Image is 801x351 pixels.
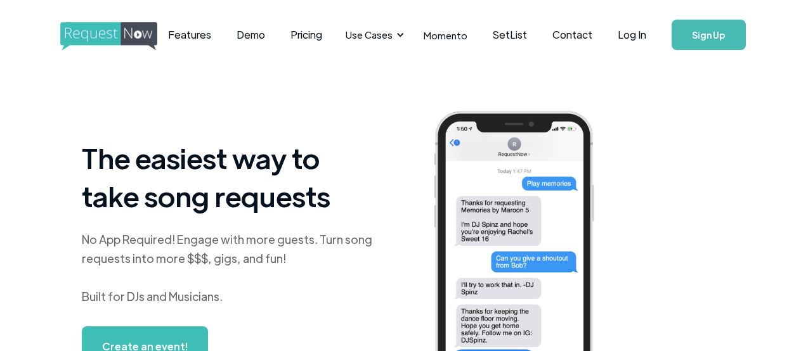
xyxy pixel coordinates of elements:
[278,15,335,54] a: Pricing
[672,20,746,50] a: Sign Up
[60,22,181,51] img: requestnow logo
[82,230,382,306] div: No App Required! Engage with more guests. Turn song requests into more $$$, gigs, and fun! Built ...
[605,13,659,57] a: Log In
[540,15,605,54] a: Contact
[60,22,124,48] a: home
[346,28,393,42] div: Use Cases
[480,15,540,54] a: SetList
[338,15,408,54] div: Use Cases
[411,16,480,54] a: Momento
[224,15,278,54] a: Demo
[82,139,382,215] h1: The easiest way to take song requests
[155,15,224,54] a: Features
